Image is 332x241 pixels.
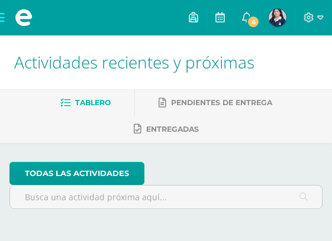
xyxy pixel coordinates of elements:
a: Pendientes de entrega [159,93,272,112]
a: todas las Actividades [9,162,144,185]
span: Tablero [75,98,111,107]
span: Actividades recientes y próximas [14,51,254,73]
a: Entregadas [134,120,199,139]
input: Busca una actividad próxima aquí... [10,185,322,209]
img: df51c98f3c81ee7077a4d19667494d61.png [269,9,286,27]
span: Entregadas [146,125,199,133]
span: Pendientes de entrega [171,98,272,107]
a: Tablero [60,93,111,112]
span: 4 [247,15,260,28]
